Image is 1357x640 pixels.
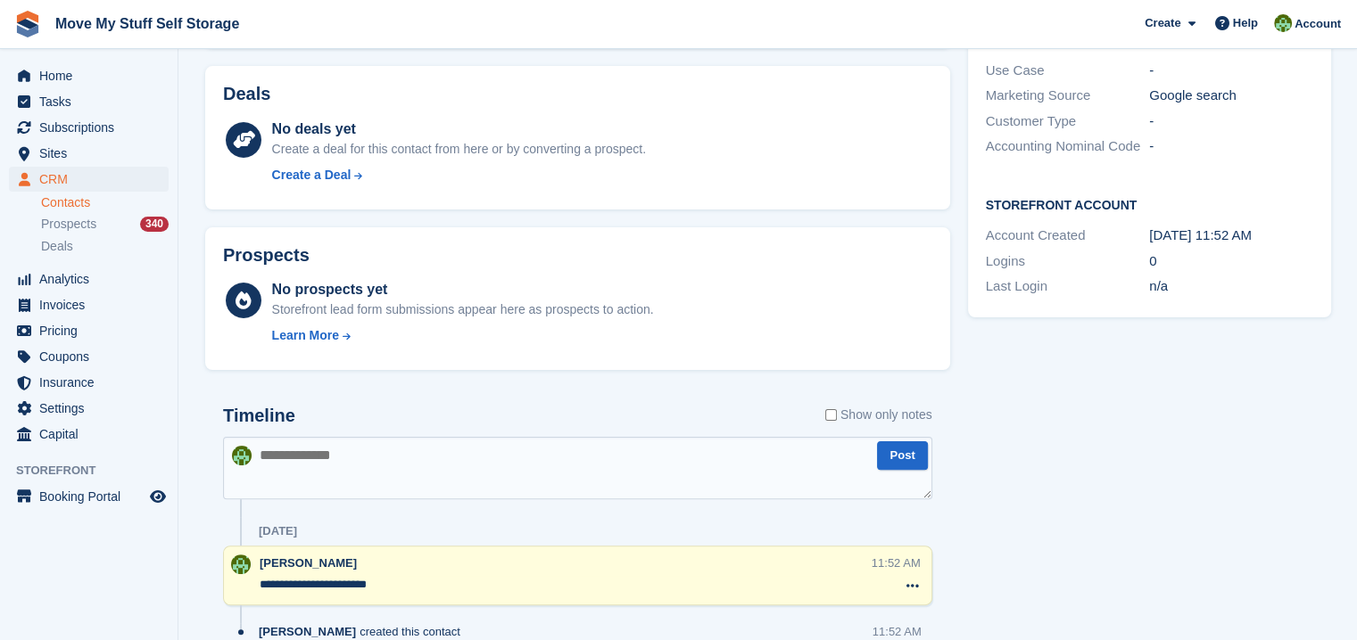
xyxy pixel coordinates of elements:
[272,279,654,300] div: No prospects yet
[272,300,654,319] div: Storefront lead form submissions appear here as prospects to action.
[1149,86,1313,106] div: Google search
[39,484,146,509] span: Booking Portal
[259,623,469,640] div: created this contact
[39,167,146,192] span: CRM
[986,276,1150,297] div: Last Login
[39,422,146,447] span: Capital
[16,462,178,480] span: Storefront
[986,136,1150,157] div: Accounting Nominal Code
[9,267,169,291] a: menu
[259,524,297,538] div: [DATE]
[223,84,270,104] h2: Deals
[1149,276,1313,297] div: n/a
[9,63,169,88] a: menu
[1295,15,1341,33] span: Account
[272,119,646,140] div: No deals yet
[877,441,927,471] button: Post
[223,245,310,266] h2: Prospects
[9,484,169,509] a: menu
[41,238,73,255] span: Deals
[232,446,252,465] img: Joel Booth
[39,267,146,291] span: Analytics
[9,396,169,421] a: menu
[9,344,169,369] a: menu
[41,215,169,234] a: Prospects 340
[873,623,922,640] div: 11:52 AM
[39,89,146,114] span: Tasks
[986,86,1150,106] div: Marketing Source
[9,292,169,317] a: menu
[1145,14,1180,32] span: Create
[41,237,169,256] a: Deals
[14,11,41,37] img: stora-icon-8386f47178a22dfd0bd8f6a31ec36ba5ce8667c1dd55bd0f319d3a0aa187defe.svg
[986,251,1150,272] div: Logins
[1149,61,1313,81] div: -
[39,292,146,317] span: Invoices
[1274,14,1292,32] img: Joel Booth
[272,326,654,345] a: Learn More
[260,556,357,570] span: [PERSON_NAME]
[9,370,169,395] a: menu
[272,326,339,345] div: Learn More
[825,406,932,424] label: Show only notes
[39,344,146,369] span: Coupons
[147,486,169,507] a: Preview store
[39,63,146,88] span: Home
[872,554,921,571] div: 11:52 AM
[39,141,146,166] span: Sites
[986,61,1150,81] div: Use Case
[1149,111,1313,132] div: -
[1149,226,1313,246] div: [DATE] 11:52 AM
[39,370,146,395] span: Insurance
[39,396,146,421] span: Settings
[39,115,146,140] span: Subscriptions
[825,406,837,424] input: Show only notes
[9,167,169,192] a: menu
[1149,251,1313,272] div: 0
[272,140,646,159] div: Create a deal for this contact from here or by converting a prospect.
[986,226,1150,246] div: Account Created
[9,115,169,140] a: menu
[9,318,169,343] a: menu
[48,9,246,38] a: Move My Stuff Self Storage
[272,166,352,185] div: Create a Deal
[986,195,1313,213] h2: Storefront Account
[39,318,146,343] span: Pricing
[9,422,169,447] a: menu
[231,554,251,574] img: Joel Booth
[259,623,356,640] span: [PERSON_NAME]
[140,217,169,232] div: 340
[9,141,169,166] a: menu
[986,111,1150,132] div: Customer Type
[9,89,169,114] a: menu
[1149,136,1313,157] div: -
[223,406,295,426] h2: Timeline
[1233,14,1258,32] span: Help
[272,166,646,185] a: Create a Deal
[41,194,169,211] a: Contacts
[41,216,96,233] span: Prospects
